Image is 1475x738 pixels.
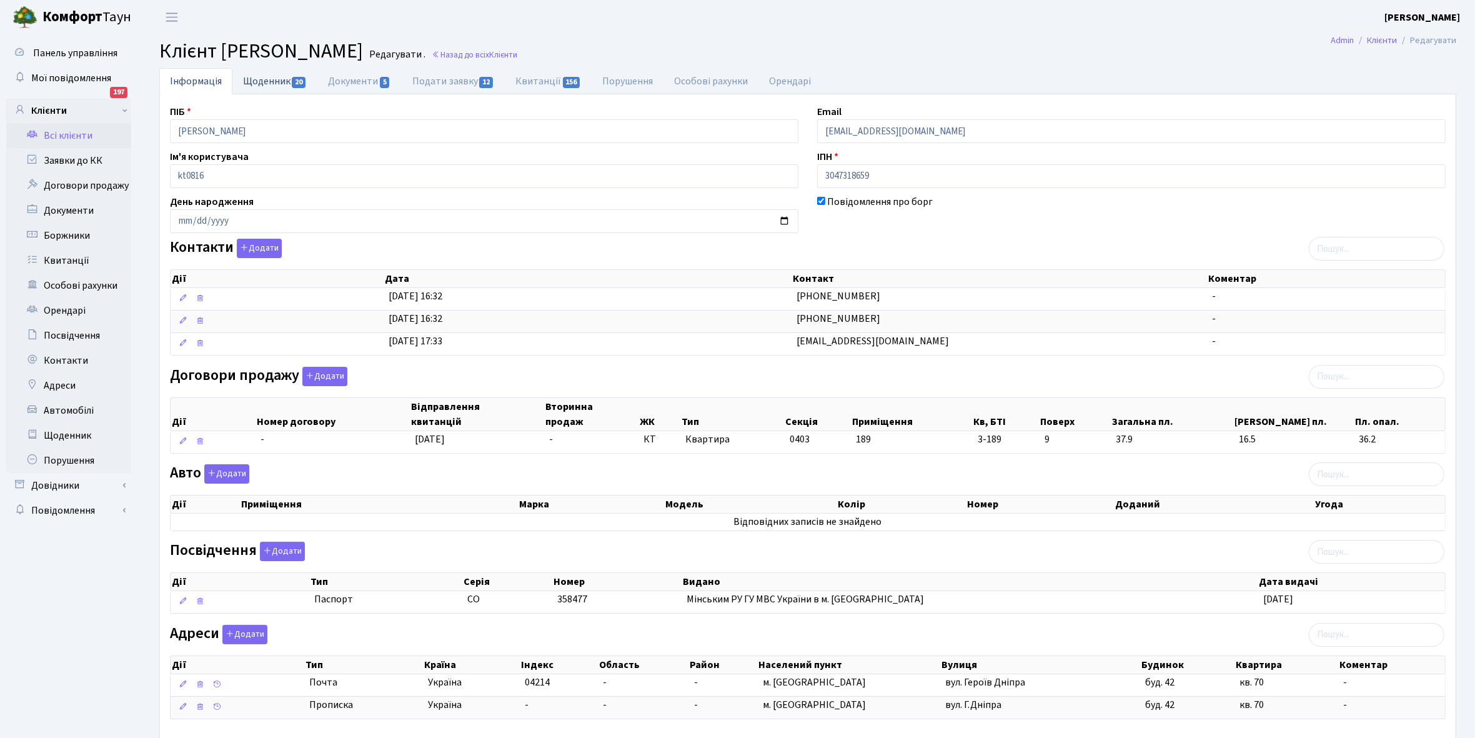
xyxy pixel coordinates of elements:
[479,77,493,88] span: 12
[1239,698,1264,712] span: кв. 70
[1045,432,1106,447] span: 9
[643,432,676,447] span: КТ
[1212,289,1216,303] span: -
[792,270,1207,287] th: Контакт
[1384,10,1460,25] a: [PERSON_NAME]
[6,373,131,398] a: Адреси
[6,123,131,148] a: Всі клієнти
[6,173,131,198] a: Договори продажу
[201,462,249,484] a: Додати
[1234,656,1338,674] th: Квартира
[6,323,131,348] a: Посвідчення
[389,334,442,348] span: [DATE] 17:33
[292,77,305,88] span: 20
[790,432,810,446] span: 0403
[261,432,264,446] span: -
[817,149,838,164] label: ІПН
[505,68,592,94] a: Квитанції
[260,542,305,561] button: Посвідчення
[309,698,353,712] span: Прописка
[797,334,949,348] span: [EMAIL_ADDRESS][DOMAIN_NAME]
[1039,398,1111,431] th: Поверх
[309,676,337,690] span: Почта
[759,68,822,94] a: Орендарі
[410,398,544,431] th: Відправлення квитанцій
[525,698,529,712] span: -
[1367,34,1397,47] a: Клієнти
[1116,432,1228,447] span: 37.9
[552,573,682,591] th: Номер
[1145,698,1175,712] span: буд. 42
[402,68,505,94] a: Подати заявку
[302,367,347,386] button: Договори продажу
[763,676,866,689] span: м. [GEOGRAPHIC_DATA]
[6,248,131,273] a: Квитанції
[557,592,587,606] span: 358477
[170,149,249,164] label: Ім'я користувача
[6,41,131,66] a: Панель управління
[680,398,784,431] th: Тип
[232,68,317,94] a: Щоденник
[603,698,607,712] span: -
[219,622,267,644] a: Додати
[1309,540,1444,564] input: Пошук...
[171,270,384,287] th: Дії
[6,148,131,173] a: Заявки до КК
[170,367,347,386] label: Договори продажу
[685,432,779,447] span: Квартира
[603,676,607,689] span: -
[204,464,249,484] button: Авто
[237,239,282,258] button: Контакти
[1212,334,1216,348] span: -
[1344,676,1348,689] span: -
[12,5,37,30] img: logo.png
[592,68,664,94] a: Порушення
[309,573,462,591] th: Тип
[31,71,111,85] span: Мої повідомлення
[171,398,256,431] th: Дії
[1354,398,1445,431] th: Пл. опал.
[489,49,517,61] span: Клієнти
[544,398,638,431] th: Вторинна продаж
[1338,656,1444,674] th: Коментар
[384,270,792,287] th: Дата
[1312,27,1475,54] nav: breadcrumb
[1207,270,1445,287] th: Коментар
[520,656,598,674] th: Індекс
[694,698,698,712] span: -
[6,473,131,498] a: Довідники
[817,104,842,119] label: Email
[1145,676,1175,689] span: буд. 42
[428,698,515,712] span: Україна
[1309,623,1444,647] input: Пошук...
[171,656,304,674] th: Дії
[6,498,131,523] a: Повідомлення
[1258,573,1445,591] th: Дата видачі
[797,312,880,326] span: [PHONE_NUMBER]
[415,432,445,446] span: [DATE]
[256,398,410,431] th: Номер договору
[6,423,131,448] a: Щоденник
[1384,11,1460,24] b: [PERSON_NAME]
[6,348,131,373] a: Контакти
[428,676,515,690] span: Україна
[299,364,347,386] a: Додати
[525,676,550,689] span: 04214
[973,398,1040,431] th: Кв, БТІ
[664,68,759,94] a: Особові рахунки
[687,592,924,606] span: Мінським РУ ГУ МВС України в м. [GEOGRAPHIC_DATA]
[1309,237,1444,261] input: Пошук...
[1331,34,1354,47] a: Admin
[689,656,758,674] th: Район
[797,289,880,303] span: [PHONE_NUMBER]
[1114,496,1314,513] th: Доданий
[549,432,553,446] span: -
[856,432,871,446] span: 189
[170,464,249,484] label: Авто
[171,514,1445,531] td: Відповідних записів не знайдено
[170,625,267,644] label: Адреси
[423,656,520,674] th: Країна
[1344,698,1348,712] span: -
[563,77,580,88] span: 156
[827,194,933,209] label: Повідомлення про борг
